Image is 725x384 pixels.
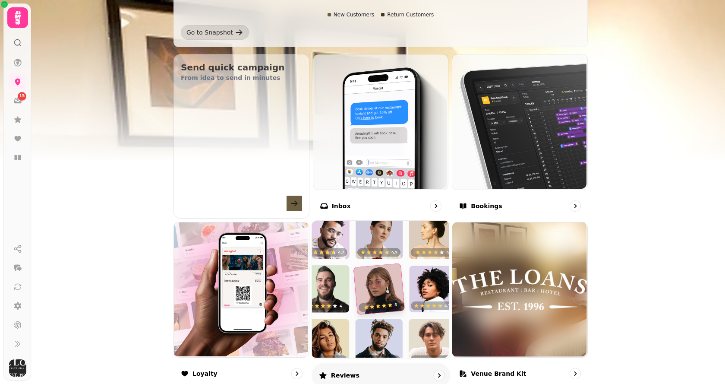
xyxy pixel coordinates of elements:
[7,359,28,377] button: User avatar
[432,202,440,210] svg: go to
[181,73,302,82] p: From idea to send in minutes
[381,11,434,18] div: Return Customers
[452,222,587,358] img: aHR0cHM6Ly9maWxlcy5zdGFtcGVkZS5haS9kM2EzZDVhMi0wMWE4LTExZWMtOThlYS0wMmJkMmMwNzA0ODkvbWVkaWEvZWFkM...
[328,11,375,18] div: New Customers
[331,371,359,379] p: Reviews
[471,369,526,378] p: Venue brand kit
[9,92,26,109] a: 15
[435,371,443,379] svg: go to
[313,54,449,219] a: InboxInbox
[451,54,586,189] img: Bookings
[312,54,448,189] img: Inbox
[332,202,351,210] p: Inbox
[173,54,309,219] button: Send quick campaignFrom idea to send in minutes
[311,220,448,358] img: Reviews
[571,202,580,210] svg: go to
[19,93,25,99] span: 15
[571,369,580,378] svg: go to
[192,369,217,378] p: Loyalty
[173,222,308,357] img: Loyalty
[293,369,301,378] svg: go to
[471,202,502,210] p: Bookings
[186,28,233,37] div: Go to Snapshot
[452,54,588,219] a: BookingsBookings
[181,61,302,73] h2: Send quick campaign
[9,359,26,377] img: User avatar
[181,25,249,40] a: Go to Snapshot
